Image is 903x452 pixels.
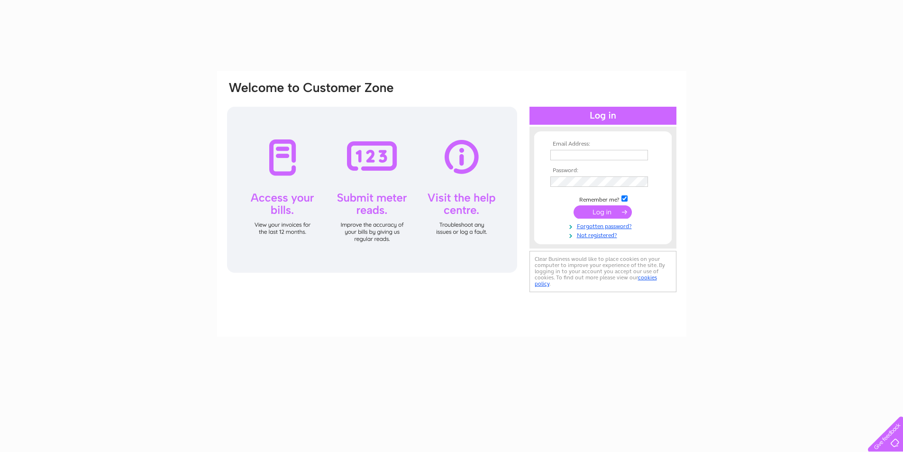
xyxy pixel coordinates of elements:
[550,230,658,239] a: Not registered?
[529,251,676,292] div: Clear Business would like to place cookies on your computer to improve your experience of the sit...
[548,167,658,174] th: Password:
[535,274,657,287] a: cookies policy
[548,141,658,148] th: Email Address:
[548,194,658,203] td: Remember me?
[574,205,632,219] input: Submit
[550,221,658,230] a: Forgotten password?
